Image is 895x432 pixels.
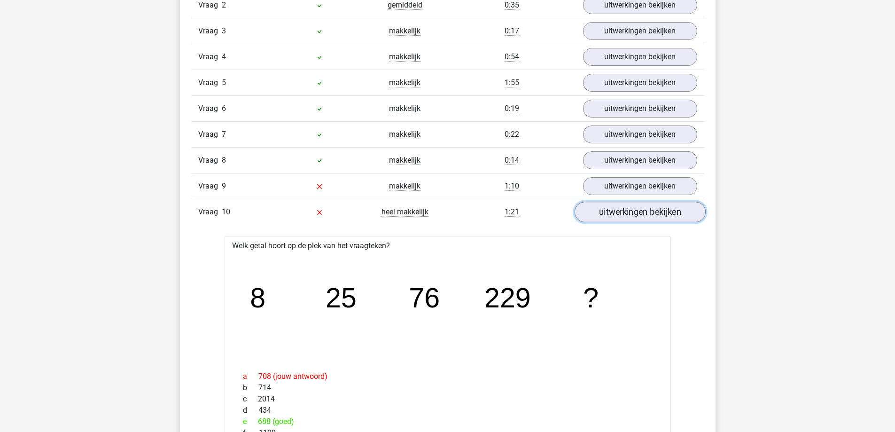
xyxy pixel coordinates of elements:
tspan: 8 [250,283,265,314]
a: uitwerkingen bekijken [583,22,697,40]
span: 2 [222,0,226,9]
span: 5 [222,78,226,87]
span: makkelijk [389,26,420,36]
span: 6 [222,104,226,113]
tspan: 25 [326,283,357,314]
span: 0:35 [505,0,519,10]
span: 0:54 [505,52,519,62]
tspan: ? [583,283,599,314]
a: uitwerkingen bekijken [583,177,697,195]
span: c [243,393,258,405]
span: 3 [222,26,226,35]
span: 0:19 [505,104,519,113]
a: uitwerkingen bekijken [574,202,705,223]
span: 7 [222,130,226,139]
div: 714 [236,382,660,393]
span: e [243,416,258,427]
span: 1:10 [505,181,519,191]
span: 8 [222,156,226,165]
span: Vraag [198,77,222,88]
span: b [243,382,258,393]
span: 9 [222,181,226,190]
span: 1:21 [505,207,519,217]
div: 434 [236,405,660,416]
div: 2014 [236,393,660,405]
span: makkelijk [389,156,420,165]
span: 1:55 [505,78,519,87]
span: Vraag [198,51,222,63]
span: a [243,371,258,382]
span: makkelijk [389,130,420,139]
a: uitwerkingen bekijken [583,126,697,143]
span: 0:22 [505,130,519,139]
span: Vraag [198,206,222,218]
span: 10 [222,207,230,216]
tspan: 76 [409,283,440,314]
div: 708 (jouw antwoord) [236,371,660,382]
tspan: 229 [484,283,531,314]
span: 0:14 [505,156,519,165]
a: uitwerkingen bekijken [583,151,697,169]
a: uitwerkingen bekijken [583,74,697,92]
div: 688 (goed) [236,416,660,427]
span: makkelijk [389,52,420,62]
span: 4 [222,52,226,61]
span: 0:17 [505,26,519,36]
a: uitwerkingen bekijken [583,48,697,66]
span: makkelijk [389,181,420,191]
span: Vraag [198,129,222,140]
span: Vraag [198,103,222,114]
span: Vraag [198,25,222,37]
span: Vraag [198,181,222,192]
a: uitwerkingen bekijken [583,100,697,118]
span: makkelijk [389,104,420,113]
span: d [243,405,258,416]
span: Vraag [198,155,222,166]
span: heel makkelijk [381,207,428,217]
span: makkelijk [389,78,420,87]
span: gemiddeld [388,0,422,10]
